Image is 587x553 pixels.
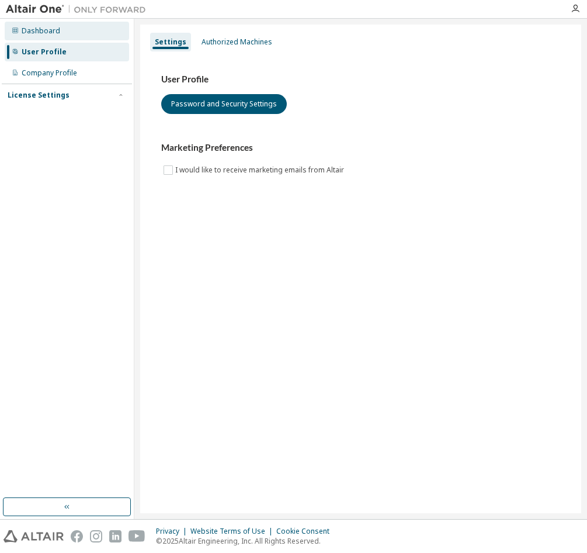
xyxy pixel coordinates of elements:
[8,91,70,100] div: License Settings
[71,530,83,542] img: facebook.svg
[22,26,60,36] div: Dashboard
[161,94,287,114] button: Password and Security Settings
[90,530,102,542] img: instagram.svg
[161,142,560,154] h3: Marketing Preferences
[175,163,346,177] label: I would like to receive marketing emails from Altair
[22,47,67,57] div: User Profile
[128,530,145,542] img: youtube.svg
[190,527,276,536] div: Website Terms of Use
[202,37,272,47] div: Authorized Machines
[155,37,186,47] div: Settings
[109,530,121,542] img: linkedin.svg
[156,536,336,546] p: © 2025 Altair Engineering, Inc. All Rights Reserved.
[156,527,190,536] div: Privacy
[6,4,152,15] img: Altair One
[22,68,77,78] div: Company Profile
[4,530,64,542] img: altair_logo.svg
[161,74,560,85] h3: User Profile
[276,527,336,536] div: Cookie Consent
